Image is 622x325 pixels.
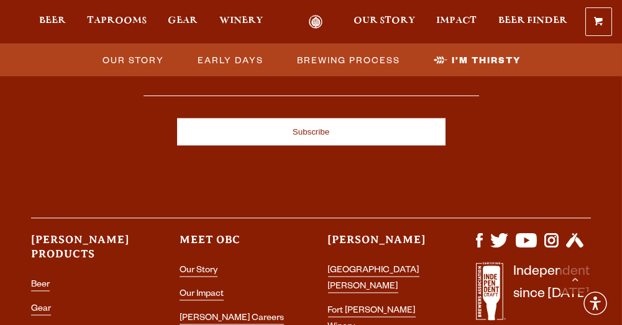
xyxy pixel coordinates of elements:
span: Taprooms [87,16,147,25]
a: Visit us on Untappd [566,242,583,252]
span: Gear [168,16,198,25]
a: Our Impact [180,290,224,301]
h3: [PERSON_NAME] [328,233,443,259]
a: Taprooms [79,15,155,29]
a: I’m Thirsty [426,51,527,69]
input: Subscribe [177,118,446,146]
a: [PERSON_NAME] Careers [180,314,284,325]
span: Early Days [198,51,263,69]
a: Early Days [190,51,270,69]
span: Our Story [354,16,415,25]
a: Visit us on X (formerly Twitter) [490,242,508,252]
h3: Meet OBC [180,233,295,259]
a: Odell Home [292,15,339,29]
a: Visit us on Facebook [476,242,483,252]
span: Beer [39,16,66,25]
span: Beer Finder [498,16,567,25]
a: Our Story [180,267,217,277]
span: Our Story [103,51,164,69]
a: Winery [211,15,271,29]
div: Accessibility Menu [582,290,609,317]
a: Our Story [345,15,423,29]
a: [GEOGRAPHIC_DATA][PERSON_NAME] [328,267,419,293]
h3: [PERSON_NAME] Products [31,233,146,273]
a: Our Story [95,51,170,69]
a: Beer Finder [490,15,575,29]
a: Gear [31,305,51,316]
span: Brewing Process [297,51,400,69]
a: Scroll to top [560,263,591,294]
a: Gear [160,15,206,29]
a: Brewing Process [290,51,406,69]
span: Winery [219,16,263,25]
a: Beer [31,15,74,29]
span: Impact [437,16,477,25]
span: I’m Thirsty [452,51,521,69]
a: Visit us on YouTube [516,242,536,252]
a: Visit us on Instagram [544,242,559,252]
a: Impact [429,15,485,29]
a: Beer [31,281,50,292]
